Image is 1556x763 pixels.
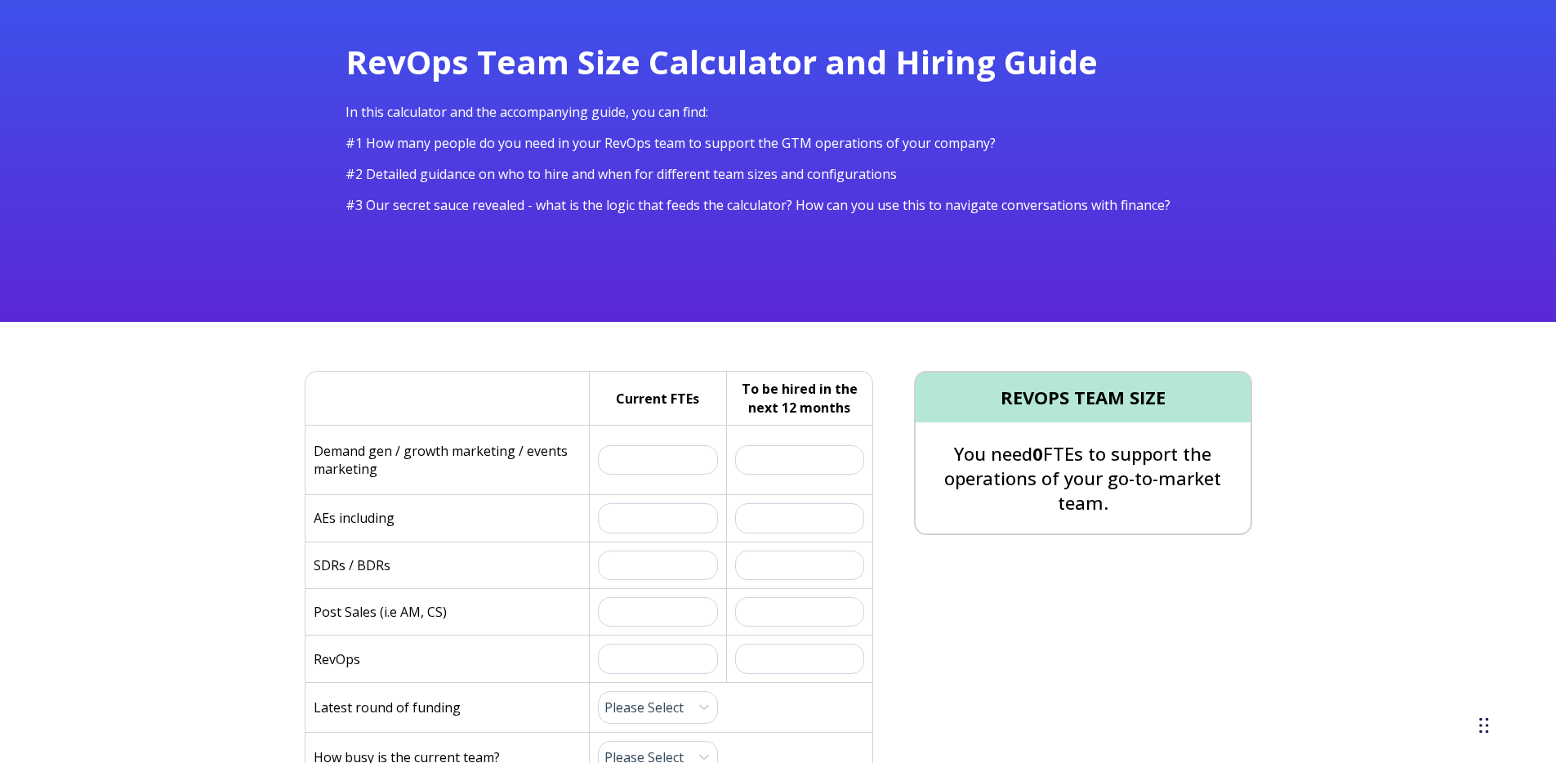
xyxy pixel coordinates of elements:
[735,380,864,417] h5: To be hired in the next 12 months
[346,134,996,152] span: #1 How many people do you need in your RevOps team to support the GTM operations of your company?
[314,556,390,574] p: SDRs / BDRs
[1032,441,1043,466] span: 0
[916,441,1251,515] p: You need FTEs to support the operations of your go-to-market team.
[314,509,395,527] p: AEs including
[346,196,1170,214] span: #3 Our secret sauce revealed - what is the logic that feeds the calculator? How can you use this ...
[314,650,360,668] p: RevOps
[1479,701,1489,750] div: Drag
[314,603,447,621] p: Post Sales (i.e AM, CS)
[314,698,461,716] p: Latest round of funding
[346,39,1098,84] span: RevOps Team Size Calculator and Hiring Guide
[616,390,699,408] h5: Current FTEs
[346,165,897,183] span: #2 Detailed guidance on who to hire and when for different team sizes and configurations
[314,442,581,478] p: Demand gen / growth marketing / events marketing
[1474,685,1556,763] iframe: Chat Widget
[346,103,708,121] span: In this calculator and the accompanying guide, you can find:
[916,373,1251,422] h4: REVOPS TEAM SIZE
